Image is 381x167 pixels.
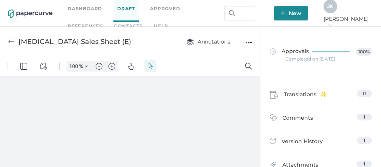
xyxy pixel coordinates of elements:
[18,4,30,16] button: Panel
[144,4,156,16] button: Select
[363,91,366,96] span: 0
[274,6,308,20] button: New
[327,23,333,28] i: arrow_right
[270,48,276,55] img: approved-grey.341b8de9.svg
[96,6,102,13] img: default-minus.svg
[114,22,142,30] a: Contacts
[281,6,301,20] span: New
[327,3,333,9] span: J K
[270,48,309,56] span: Approvals
[37,4,50,16] button: View Controls
[40,6,47,13] img: default-viewcontrols.svg
[284,90,327,101] span: Translations
[245,37,252,48] div: ●●●
[245,6,252,13] img: default-magnifying-glass.svg
[68,22,103,30] a: References
[127,6,134,13] img: default-pan.svg
[270,137,372,148] a: Version History1
[186,38,194,45] img: annotation-layers.cc6d0e6b.svg
[106,5,118,15] button: Zoom in
[282,137,323,148] span: Version History
[364,137,365,143] span: 1
[270,91,278,99] img: claims-icon.71597b81.svg
[8,38,15,45] img: back-arrow-grey.72011ae3.svg
[270,90,372,101] a: Translations0
[67,6,79,13] input: Set zoom
[68,5,102,13] a: Dashboard
[19,34,131,49] div: [MEDICAL_DATA] Sales Sheet (E)
[224,6,255,20] input: Search Workspace
[150,5,180,13] a: Approved
[85,8,88,11] img: chevron.svg
[324,16,373,29] span: [PERSON_NAME]
[93,5,105,15] button: Zoom out
[147,6,154,13] img: default-select.svg
[125,4,137,16] button: Pan
[108,6,115,13] img: default-plus.svg
[364,161,365,167] span: 1
[186,38,230,45] span: Annotations
[8,9,53,19] img: papercurve-logo-colour.7244d18c.svg
[364,114,365,120] span: 1
[270,138,276,145] img: versions-icon.ee5af6b0.svg
[80,5,92,15] button: Zoom Controls
[270,114,372,125] a: Comments1
[20,6,27,13] img: default-leftsidepanel.svg
[154,22,168,30] div: help
[79,7,83,13] span: %
[265,40,376,69] a: Approvals100%
[179,34,238,49] button: Annotations
[282,114,313,125] span: Comments
[243,4,255,16] button: Search
[356,48,372,56] span: 100%
[281,11,285,15] img: plus-white.e19ec114.svg
[270,114,277,123] img: comment-icon.4fbda5a2.svg
[229,10,235,16] img: search.bf03fe8b.svg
